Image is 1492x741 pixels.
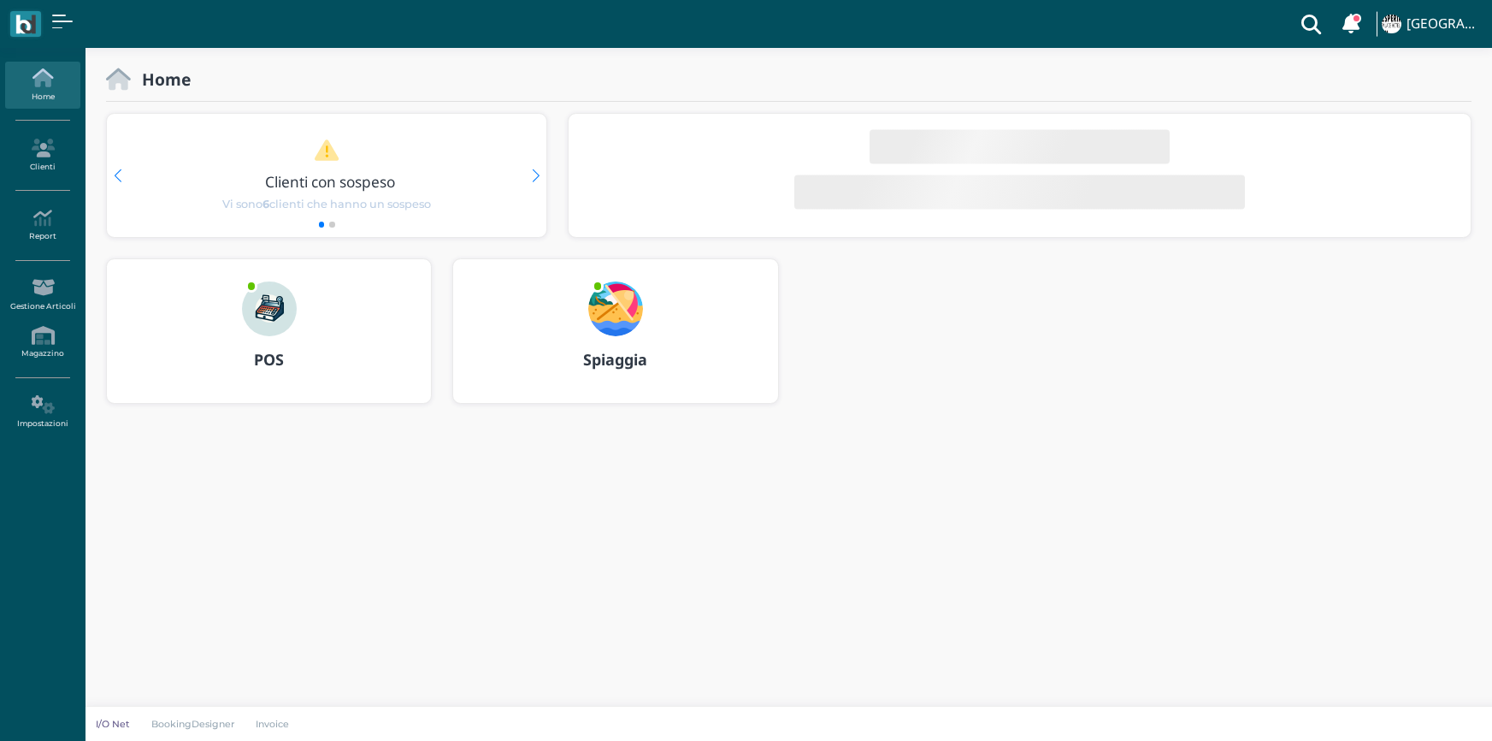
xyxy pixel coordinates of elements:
[452,258,778,424] a: ... Spiaggia
[5,319,80,366] a: Magazzino
[5,271,80,318] a: Gestione Articoli
[5,62,80,109] a: Home
[583,349,647,370] b: Spiaggia
[262,198,269,210] b: 6
[1371,688,1477,726] iframe: Help widget launcher
[222,196,431,212] span: Vi sono clienti che hanno un sospeso
[588,282,643,336] img: ...
[1379,3,1482,44] a: ... [GEOGRAPHIC_DATA]
[5,202,80,249] a: Report
[107,114,546,237] div: 1 / 2
[131,70,191,88] h2: Home
[254,349,284,370] b: POS
[5,388,80,436] a: Impostazioni
[139,139,514,212] a: Clienti con sospeso Vi sono6clienti che hanno un sospeso
[114,169,121,182] div: Previous slide
[1382,15,1401,33] img: ...
[106,258,432,424] a: ... POS
[1406,17,1482,32] h4: [GEOGRAPHIC_DATA]
[242,282,297,336] img: ...
[5,132,80,179] a: Clienti
[143,174,517,190] h3: Clienti con sospeso
[532,169,540,182] div: Next slide
[15,15,35,34] img: logo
